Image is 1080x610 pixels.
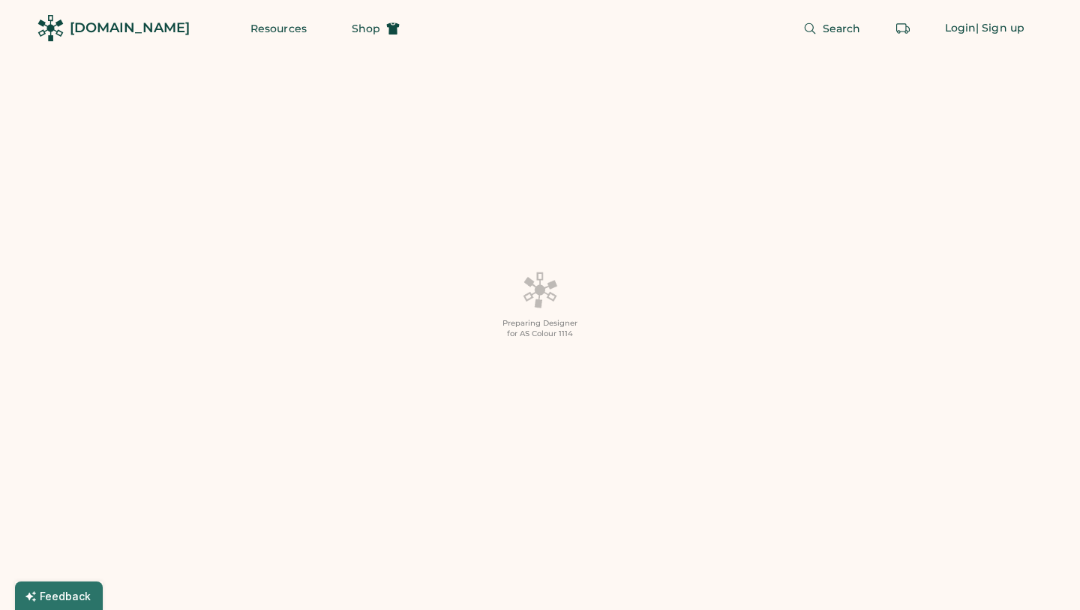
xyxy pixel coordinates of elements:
button: Retrieve an order [888,14,918,44]
div: [DOMAIN_NAME] [70,19,190,38]
button: Resources [232,14,325,44]
span: Shop [352,23,380,34]
div: Preparing Designer for AS Colour 1114 [502,318,577,339]
button: Search [785,14,879,44]
iframe: Front Chat [1009,542,1073,607]
span: Search [823,23,861,34]
div: Login [945,21,976,36]
div: | Sign up [976,21,1024,36]
img: Rendered Logo - Screens [37,15,64,41]
img: Platens-Black-Loader-Spin-rich%20black.webp [522,271,558,308]
button: Shop [334,14,418,44]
